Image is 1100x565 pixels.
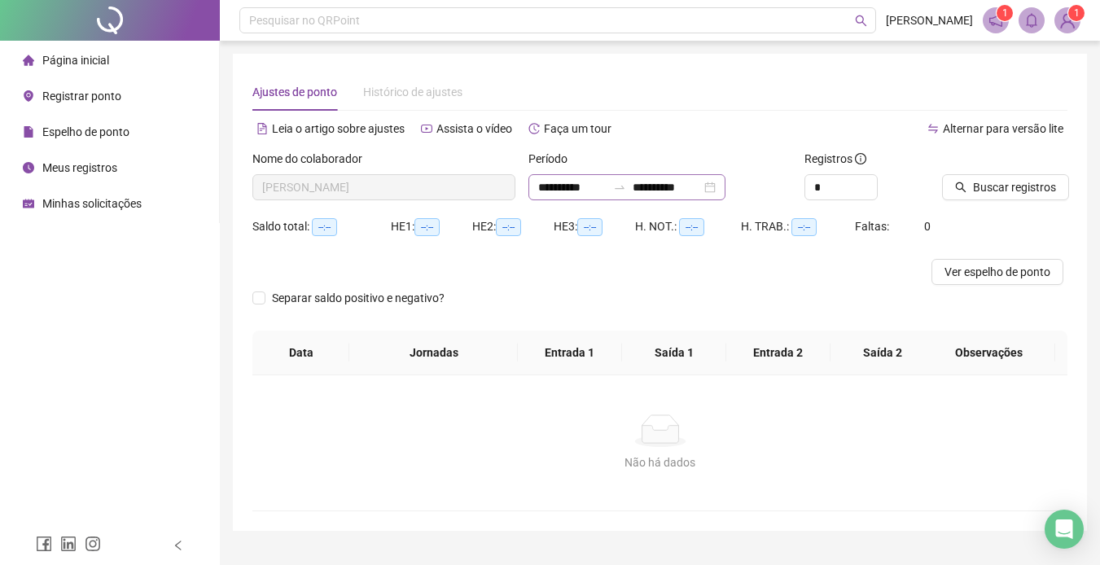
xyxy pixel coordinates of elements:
[391,217,472,236] div: HE 1:
[741,217,855,236] div: H. TRAB.:
[942,174,1069,200] button: Buscar registros
[622,331,726,375] th: Saída 1
[496,218,521,236] span: --:--
[256,123,268,134] span: file-text
[36,536,52,552] span: facebook
[988,13,1003,28] span: notification
[804,150,866,168] span: Registros
[544,122,611,135] span: Faça um tour
[886,11,973,29] span: [PERSON_NAME]
[944,263,1050,281] span: Ver espelho de ponto
[518,331,622,375] th: Entrada 1
[421,123,432,134] span: youtube
[554,217,635,236] div: HE 3:
[528,123,540,134] span: history
[830,331,935,375] th: Saída 2
[679,218,704,236] span: --:--
[1045,510,1084,549] div: Open Intercom Messenger
[931,259,1063,285] button: Ver espelho de ponto
[23,162,34,173] span: clock-circle
[85,536,101,552] span: instagram
[472,217,554,236] div: HE 2:
[726,331,830,375] th: Entrada 2
[349,331,517,375] th: Jornadas
[936,344,1042,361] span: Observações
[363,85,462,99] span: Histórico de ajustes
[60,536,77,552] span: linkedin
[173,540,184,551] span: left
[635,217,741,236] div: H. NOT.:
[252,85,337,99] span: Ajustes de ponto
[997,5,1013,21] sup: 1
[973,178,1056,196] span: Buscar registros
[414,218,440,236] span: --:--
[943,122,1063,135] span: Alternar para versão lite
[252,331,349,375] th: Data
[613,181,626,194] span: swap-right
[252,150,373,168] label: Nome do colaborador
[42,90,121,103] span: Registrar ponto
[42,197,142,210] span: Minhas solicitações
[1024,13,1039,28] span: bell
[613,181,626,194] span: to
[265,289,451,307] span: Separar saldo positivo e negativo?
[528,150,578,168] label: Período
[42,54,109,67] span: Página inicial
[791,218,817,236] span: --:--
[262,175,506,199] span: THIAGO LOPES DOS SANTOS
[42,161,117,174] span: Meus registros
[955,182,966,193] span: search
[436,122,512,135] span: Assista o vídeo
[23,198,34,209] span: schedule
[252,217,391,236] div: Saldo total:
[23,90,34,102] span: environment
[924,220,931,233] span: 0
[23,126,34,138] span: file
[312,218,337,236] span: --:--
[1074,7,1080,19] span: 1
[1068,5,1085,21] sup: Atualize o seu contato no menu Meus Dados
[42,125,129,138] span: Espelho de ponto
[272,453,1048,471] div: Não há dados
[855,153,866,164] span: info-circle
[855,15,867,27] span: search
[923,331,1055,375] th: Observações
[1002,7,1008,19] span: 1
[927,123,939,134] span: swap
[1055,8,1080,33] img: 84075
[855,220,892,233] span: Faltas:
[23,55,34,66] span: home
[577,218,603,236] span: --:--
[272,122,405,135] span: Leia o artigo sobre ajustes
